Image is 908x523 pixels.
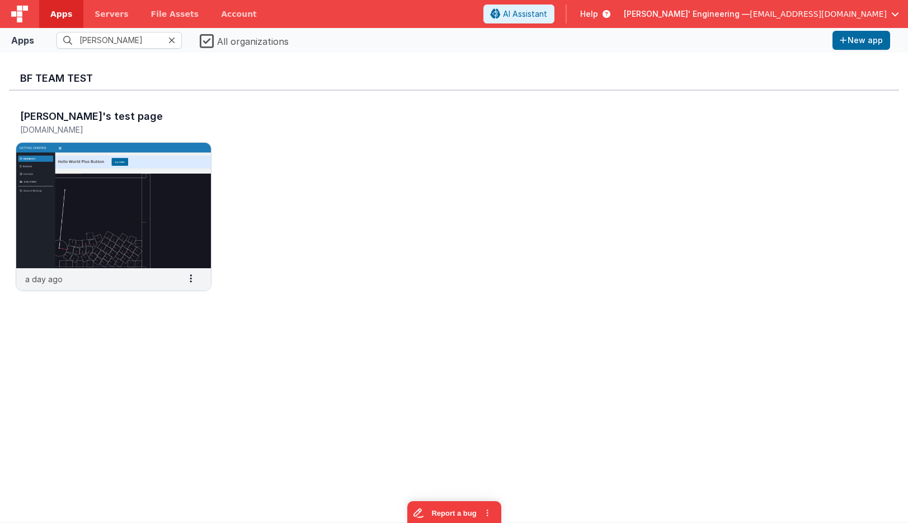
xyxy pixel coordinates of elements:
label: All organizations [200,32,289,48]
span: Apps [50,8,72,20]
span: [EMAIL_ADDRESS][DOMAIN_NAME] [750,8,887,20]
p: a day ago [25,273,63,285]
span: File Assets [151,8,199,20]
h3: BF Team Test [20,73,888,84]
div: Apps [11,34,34,47]
h5: [DOMAIN_NAME] [20,125,184,134]
span: Servers [95,8,128,20]
input: Search apps [57,32,182,49]
button: AI Assistant [483,4,554,24]
span: AI Assistant [503,8,547,20]
button: [PERSON_NAME]' Engineering — [EMAIL_ADDRESS][DOMAIN_NAME] [624,8,899,20]
button: New app [832,31,890,50]
span: Help [580,8,598,20]
span: [PERSON_NAME]' Engineering — [624,8,750,20]
h3: [PERSON_NAME]'s test page [20,111,163,122]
